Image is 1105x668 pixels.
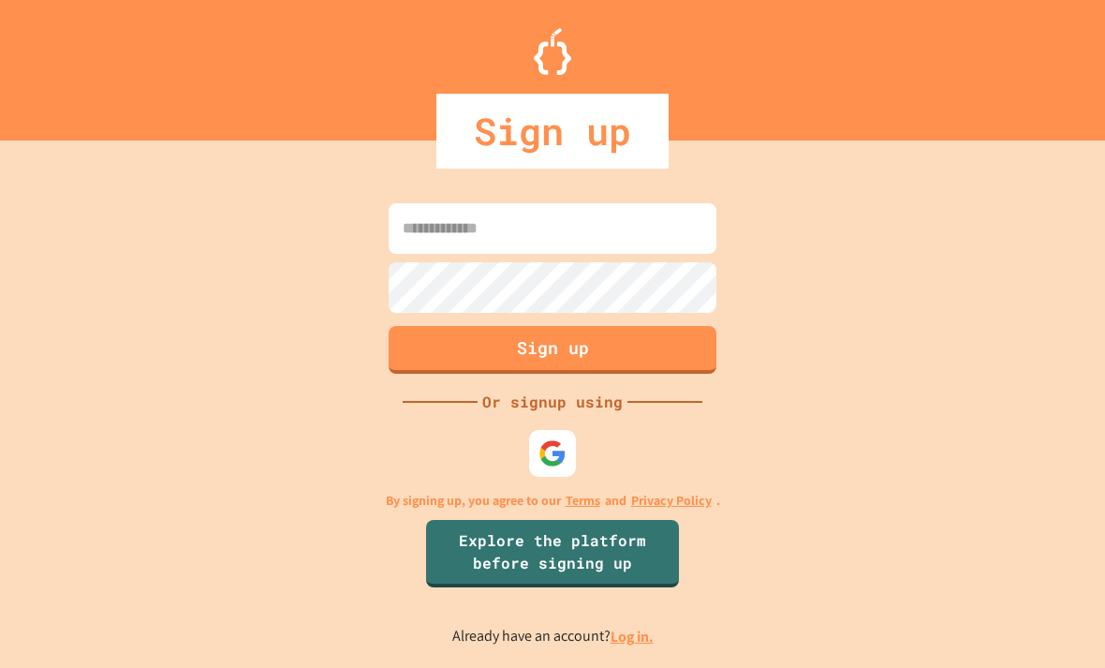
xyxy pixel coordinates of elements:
[566,491,600,511] a: Terms
[389,326,716,374] button: Sign up
[436,94,669,169] div: Sign up
[478,391,627,413] div: Or signup using
[631,491,712,511] a: Privacy Policy
[538,439,567,468] img: google-icon.svg
[534,28,571,75] img: Logo.svg
[386,491,720,511] p: By signing up, you agree to our and .
[452,625,654,648] p: Already have an account?
[611,627,654,646] a: Log in.
[426,520,679,587] a: Explore the platform before signing up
